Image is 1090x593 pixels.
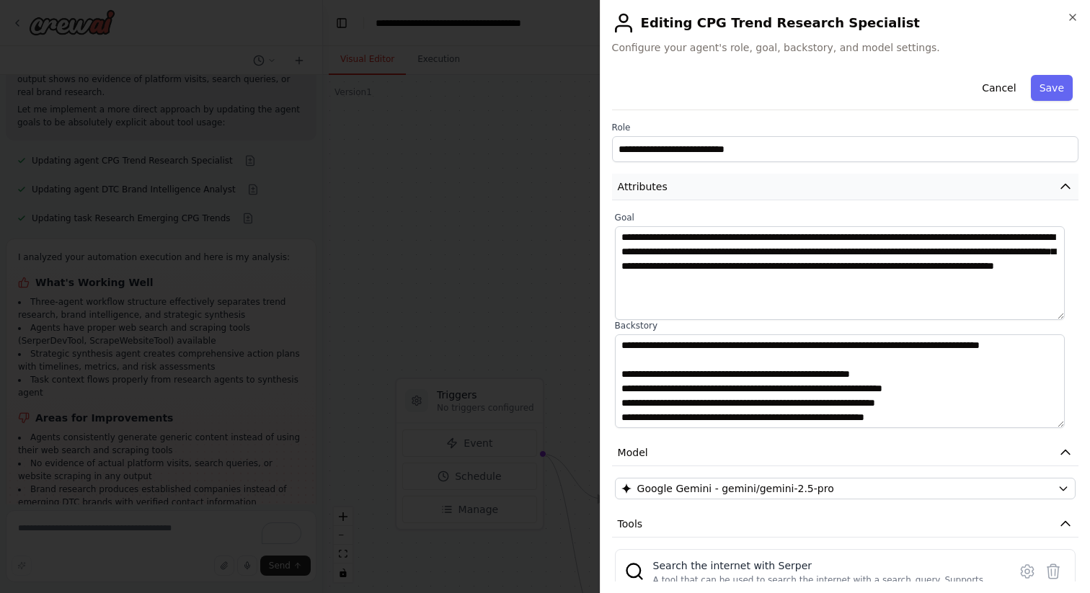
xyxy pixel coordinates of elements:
span: Configure your agent's role, goal, backstory, and model settings. [612,40,1078,55]
div: A tool that can be used to search the internet with a search_query. Supports different search typ... [653,574,1000,586]
button: Cancel [973,75,1024,101]
h2: Editing CPG Trend Research Specialist [612,12,1078,35]
button: Google Gemini - gemini/gemini-2.5-pro [615,478,1076,499]
button: Attributes [612,174,1078,200]
button: Delete tool [1040,558,1066,584]
button: Configure tool [1014,558,1040,584]
span: Attributes [618,179,668,194]
img: SerperDevTool [624,561,644,581]
label: Backstory [615,320,1076,331]
div: Search the internet with Serper [653,558,1000,573]
button: Save [1031,75,1073,101]
button: Tools [612,511,1078,538]
span: Tools [618,517,643,531]
button: Model [612,440,1078,466]
label: Goal [615,212,1076,223]
span: Model [618,445,648,460]
span: Google Gemini - gemini/gemini-2.5-pro [637,481,834,496]
label: Role [612,122,1078,133]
